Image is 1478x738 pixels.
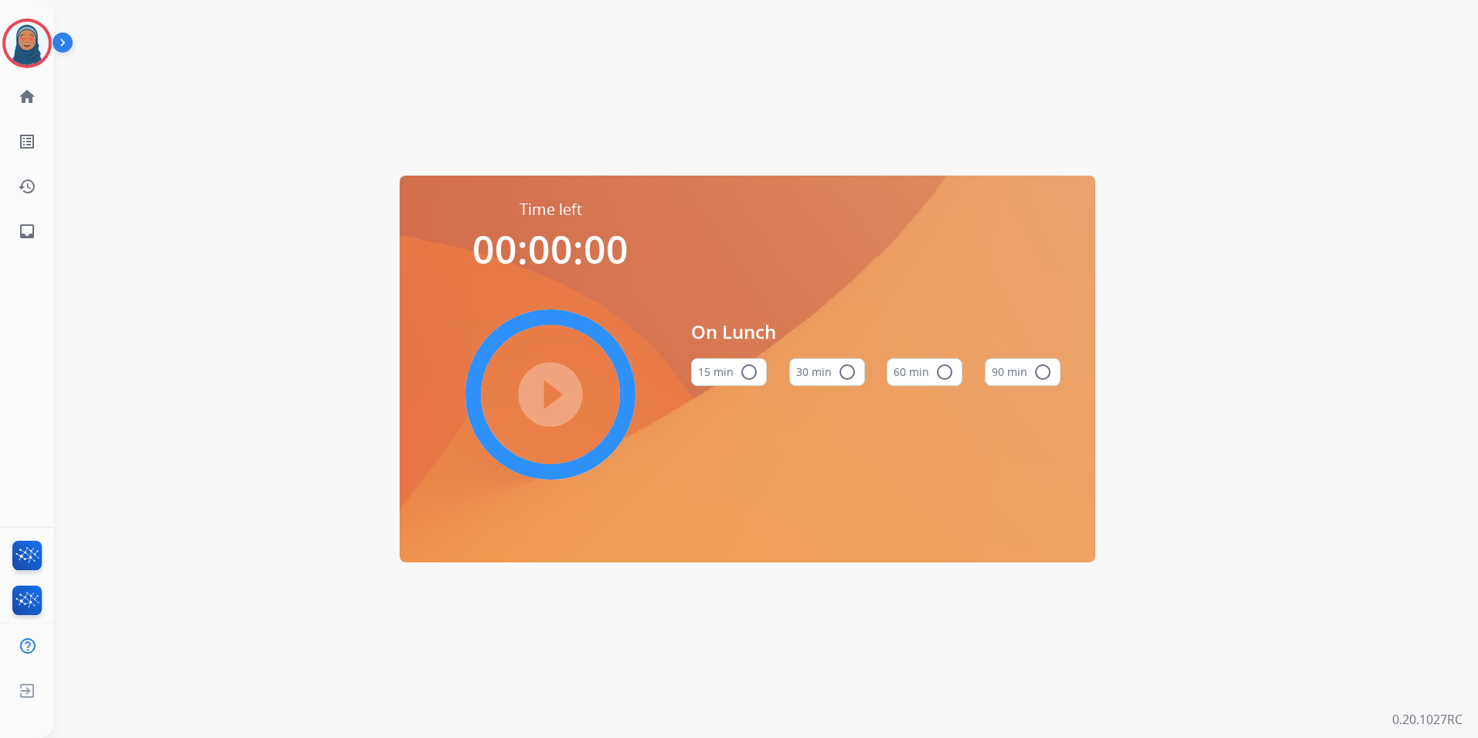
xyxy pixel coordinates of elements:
mat-icon: history [18,177,36,196]
mat-icon: radio_button_unchecked [740,363,758,381]
p: 0.20.1027RC [1392,710,1463,729]
mat-icon: radio_button_unchecked [1034,363,1052,381]
img: avatar [5,22,49,65]
button: 60 min [887,358,962,386]
button: 30 min [789,358,865,386]
mat-icon: inbox [18,222,36,241]
span: 00:00:00 [472,223,628,275]
mat-icon: list_alt [18,132,36,151]
button: 15 min [691,358,767,386]
mat-icon: radio_button_unchecked [935,363,954,381]
button: 90 min [985,358,1061,386]
span: Time left [519,199,582,220]
span: On Lunch [691,318,1061,346]
mat-icon: home [18,87,36,106]
mat-icon: radio_button_unchecked [838,363,856,381]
